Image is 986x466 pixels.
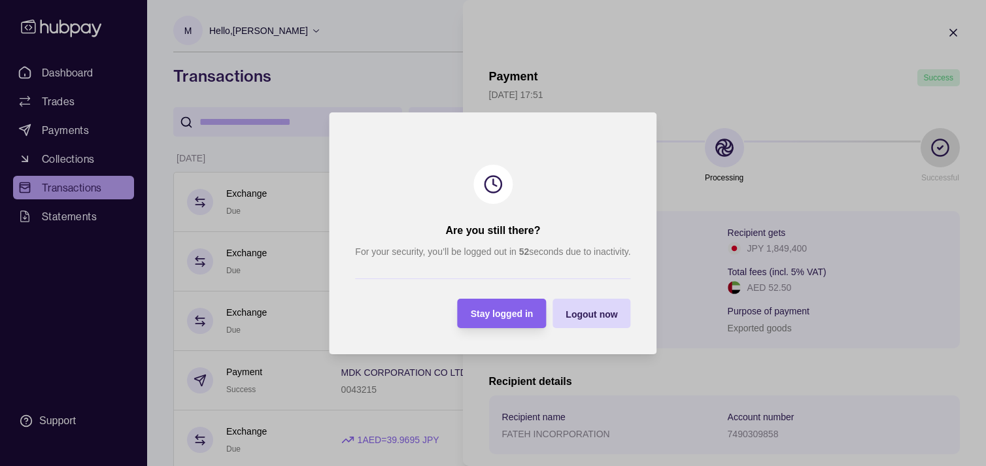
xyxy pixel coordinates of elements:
[355,244,630,259] p: For your security, you’ll be logged out in seconds due to inactivity.
[446,224,541,238] h2: Are you still there?
[566,308,617,319] span: Logout now
[552,299,630,328] button: Logout now
[471,308,534,319] span: Stay logged in
[519,246,530,257] strong: 52
[458,299,547,328] button: Stay logged in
